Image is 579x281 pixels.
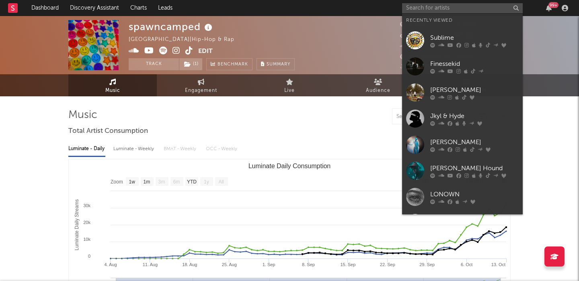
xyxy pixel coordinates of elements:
[430,33,519,43] div: Sublime
[179,58,203,70] span: ( 1 )
[430,189,519,199] div: LONOWN
[129,35,244,45] div: [GEOGRAPHIC_DATA] | Hip-hop & Rap
[400,64,448,69] span: Jump Score: 88.4
[68,142,105,156] div: Luminate - Daily
[402,132,523,158] a: [PERSON_NAME]
[113,142,156,156] div: Luminate - Weekly
[402,53,523,79] a: Finessekid
[158,179,165,185] text: 3m
[104,262,117,267] text: 4. Aug
[402,79,523,106] a: [PERSON_NAME]
[546,5,552,11] button: 99+
[400,44,420,49] span: 544
[380,262,395,267] text: 22. Sep
[430,59,519,69] div: Finessekid
[129,20,214,33] div: spawncamped
[491,262,505,267] text: 13. Oct
[248,163,331,169] text: Luminate Daily Consumption
[245,74,334,96] a: Live
[68,74,157,96] a: Music
[334,74,422,96] a: Audience
[179,58,202,70] button: (1)
[402,158,523,184] a: [PERSON_NAME] Hound
[392,114,477,120] input: Search by song name or URL
[143,262,158,267] text: 11. Aug
[402,210,523,236] a: Cumaniuk
[204,179,209,185] text: 1y
[267,62,290,67] span: Summary
[400,33,424,38] span: 3,716
[185,86,217,96] span: Engagement
[419,262,435,267] text: 29. Sep
[198,47,213,57] button: Edit
[400,55,478,60] span: 111,565 Monthly Listeners
[206,58,253,70] a: Benchmark
[430,137,519,147] div: [PERSON_NAME]
[461,262,472,267] text: 6. Oct
[83,203,90,208] text: 30k
[157,74,245,96] a: Engagement
[182,262,197,267] text: 18. Aug
[129,58,179,70] button: Track
[430,163,519,173] div: [PERSON_NAME] Hound
[144,179,150,185] text: 1m
[218,179,224,185] text: All
[257,58,295,70] button: Summary
[173,179,180,185] text: 6m
[548,2,558,8] div: 99 +
[105,86,120,96] span: Music
[68,126,148,136] span: Total Artist Consumption
[402,27,523,53] a: Sublime
[129,179,136,185] text: 1w
[366,86,390,96] span: Audience
[430,85,519,95] div: [PERSON_NAME]
[340,262,355,267] text: 15. Sep
[187,179,197,185] text: YTD
[402,106,523,132] a: Jkyl & Hyde
[406,16,519,25] div: Recently Viewed
[263,262,275,267] text: 1. Sep
[222,262,237,267] text: 25. Aug
[302,262,315,267] text: 8. Sep
[111,179,123,185] text: Zoom
[74,199,80,250] text: Luminate Daily Streams
[430,111,519,121] div: Jkyl & Hyde
[218,60,248,69] span: Benchmark
[400,22,425,27] span: 3,683
[83,237,90,242] text: 10k
[83,220,90,225] text: 20k
[402,184,523,210] a: LONOWN
[402,3,523,13] input: Search for artists
[284,86,295,96] span: Live
[88,254,90,259] text: 0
